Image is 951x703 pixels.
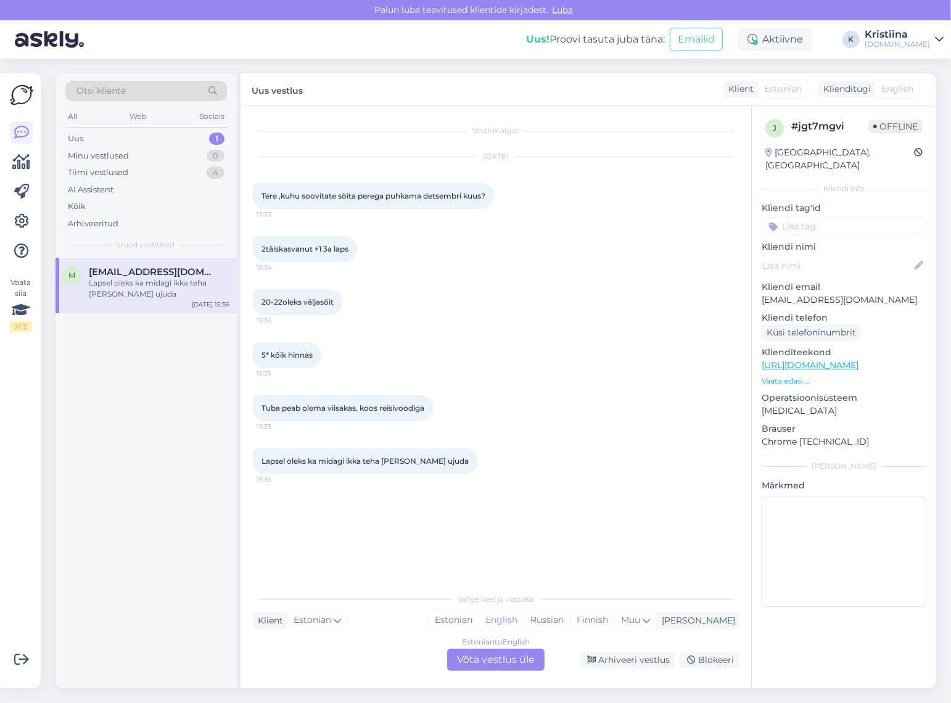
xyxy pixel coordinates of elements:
div: Kristiina [865,30,930,39]
div: Klient [253,614,283,627]
span: Muu [621,614,640,625]
div: 2 / 3 [10,321,32,332]
div: Estonian [429,611,479,630]
span: Otsi kliente [76,84,126,97]
span: Tere ,kuhu soovitate sõita perega puhkama detsembri kuus? [261,191,485,200]
input: Lisa tag [762,217,926,236]
div: Russian [524,611,570,630]
p: Kliendi email [762,281,926,294]
div: Proovi tasuta juba täna: [526,32,665,47]
div: [PERSON_NAME] [657,614,735,627]
div: [DATE] [253,151,739,162]
div: English [479,611,524,630]
img: Askly Logo [10,83,33,107]
div: All [65,109,80,125]
span: 5* kõik hinnas [261,350,313,360]
div: Estonian to English [462,636,530,647]
div: Valige keel ja vastake [253,594,739,605]
span: Luba [548,4,577,15]
div: 4 [207,166,224,179]
p: Märkmed [762,479,926,492]
a: [URL][DOMAIN_NAME] [762,360,858,371]
p: Kliendi nimi [762,240,926,253]
span: j [773,123,776,133]
p: Brauser [762,422,926,435]
div: Vestlus algas [253,125,739,136]
label: Uus vestlus [252,81,303,97]
span: Estonian [764,83,802,96]
p: Klienditeekond [762,346,926,359]
div: Socials [197,109,227,125]
div: # jgt7mgvi [791,119,868,134]
div: Arhiveeritud [68,218,118,230]
span: m [69,271,76,280]
p: Chrome [TECHNICAL_ID] [762,435,926,448]
span: murro.sten@gmail.com [89,266,217,277]
div: Klienditugi [818,83,871,96]
div: [DOMAIN_NAME] [865,39,930,49]
span: 15:34 [257,263,303,272]
div: AI Assistent [68,184,113,196]
span: 15:35 [257,422,303,431]
span: Uued vestlused [118,239,175,250]
div: Lapsel oleks ka midagi ikka teha [PERSON_NAME] ujuda [89,277,229,300]
div: Arhiveeri vestlus [580,652,675,668]
div: Aktiivne [738,28,813,51]
span: Tuba peab olema viisakas, koos reisivoodiga [261,403,424,413]
span: 2täiskasvanut +1 3a laps [261,244,348,253]
p: Kliendi tag'id [762,202,926,215]
a: Kristiina[DOMAIN_NAME] [865,30,944,49]
p: [EMAIL_ADDRESS][DOMAIN_NAME] [762,294,926,306]
div: K [842,31,860,48]
div: Võta vestlus üle [447,649,545,671]
div: Web [128,109,149,125]
div: Kliendi info [762,183,926,194]
b: Uus! [526,33,550,45]
p: Kliendi telefon [762,311,926,324]
span: Estonian [294,614,331,627]
div: Blokeeri [680,652,739,668]
div: Küsi telefoninumbrit [762,324,861,341]
div: Klient [723,83,754,96]
p: [MEDICAL_DATA] [762,405,926,417]
span: 15:34 [257,316,303,325]
span: 15:36 [257,475,303,484]
div: [GEOGRAPHIC_DATA], [GEOGRAPHIC_DATA] [765,146,914,172]
div: 1 [209,133,224,145]
span: Offline [868,120,923,133]
button: Emailid [670,28,723,51]
div: Minu vestlused [68,150,129,162]
input: Lisa nimi [762,259,912,273]
span: 15:35 [257,369,303,378]
span: 15:33 [257,210,303,219]
div: Uus [68,133,84,145]
div: Vaata siia [10,277,32,332]
div: Kõik [68,200,86,213]
div: [DATE] 15:36 [192,300,229,309]
span: Lapsel oleks ka midagi ikka teha [PERSON_NAME] ujuda [261,456,469,466]
span: 20-22oleks väljasõit [261,297,334,306]
div: Finnish [570,611,614,630]
p: Vaata edasi ... [762,376,926,387]
p: Operatsioonisüsteem [762,392,926,405]
div: Tiimi vestlused [68,166,128,179]
span: English [881,83,913,96]
div: 0 [207,150,224,162]
div: [PERSON_NAME] [762,461,926,472]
